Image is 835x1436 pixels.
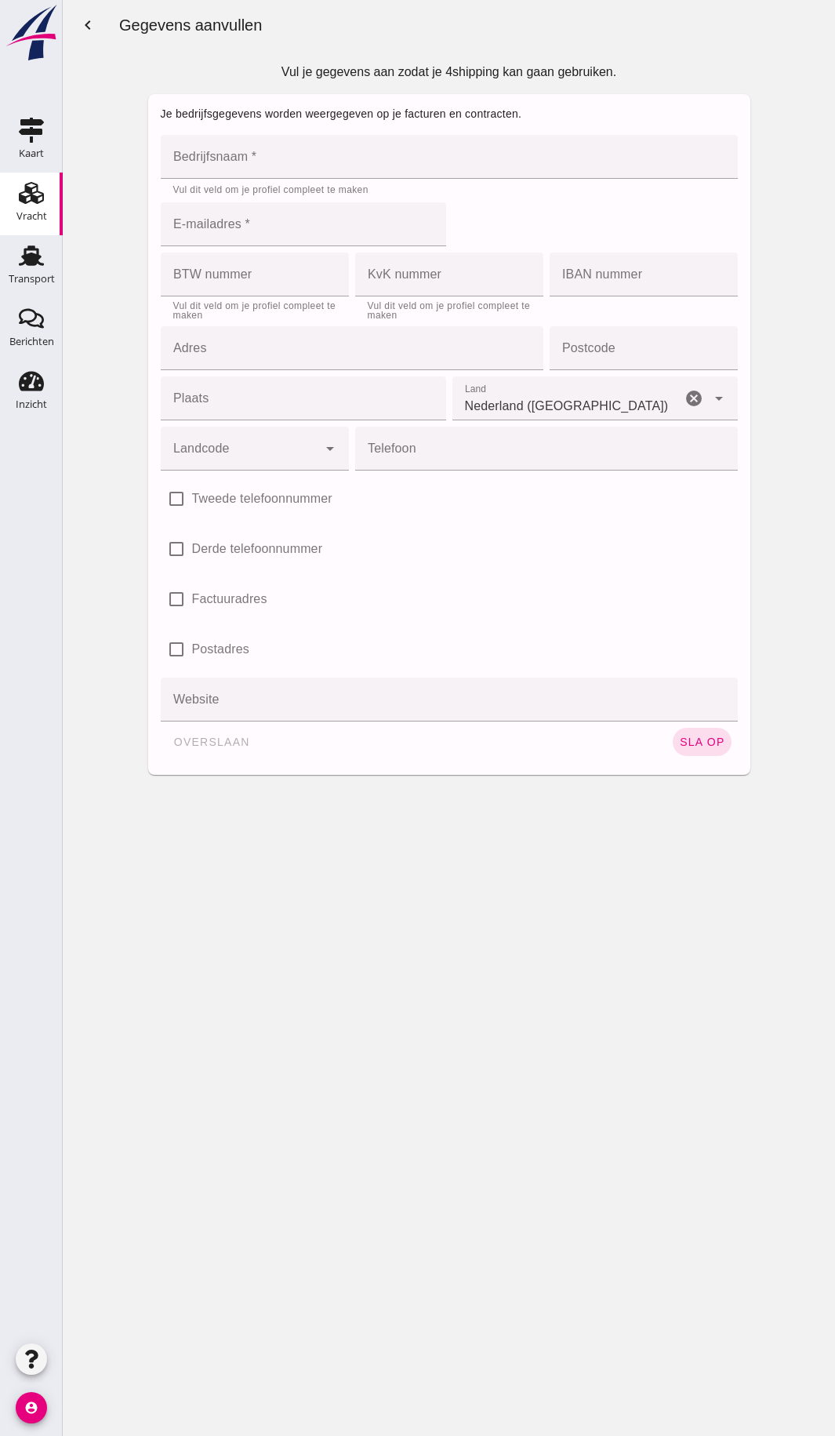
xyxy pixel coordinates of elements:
div: Inzicht [16,399,47,409]
div: Kaart [19,148,44,158]
label: Postadres [129,627,187,671]
p: Je bedrijfsgegevens worden weergegeven op je facturen en contracten. [98,107,675,135]
div: Vul dit veld om je profiel compleet te maken [111,301,274,320]
i: Open [647,389,666,408]
span: overslaan [111,736,187,748]
div: Vul dit veld om je profiel compleet te maken [111,185,663,194]
p: Vul je gegevens aan zodat je 4shipping kan gaan gebruiken. [85,63,688,82]
i: chevron_left [16,16,34,35]
i: account_circle [16,1392,47,1423]
i: Wis Land [622,389,641,408]
div: Transport [9,274,55,284]
img: logo-small.a267ee39.svg [3,4,60,62]
label: Factuuradres [129,577,205,621]
div: Vul dit veld om je profiel compleet te maken [305,301,468,320]
div: Gegevens aanvullen [44,14,212,36]
label: Derde telefoonnummer [129,527,260,571]
div: Vracht [16,211,47,221]
i: Open [258,439,277,458]
button: sla op [610,728,669,756]
span: sla op [616,736,663,748]
button: overslaan [104,728,194,756]
label: Tweede telefoonnummer [129,477,270,521]
div: Berichten [9,336,54,347]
